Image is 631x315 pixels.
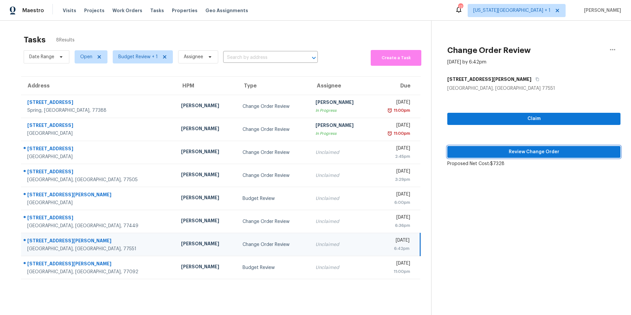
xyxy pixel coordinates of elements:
span: [US_STATE][GEOGRAPHIC_DATA] + 1 [473,7,550,14]
div: [PERSON_NAME] [181,263,232,272]
div: [STREET_ADDRESS][PERSON_NAME] [27,237,171,246]
div: Budget Review [243,195,305,202]
div: [DATE] [377,168,410,176]
div: [PERSON_NAME] [181,171,232,180]
div: Unclaimed [315,264,366,271]
div: [PERSON_NAME] [181,148,232,157]
div: Proposed Net Cost: $7328 [447,160,620,167]
div: [GEOGRAPHIC_DATA], [GEOGRAPHIC_DATA], 77551 [27,246,171,252]
span: Maestro [22,7,44,14]
div: Budget Review [243,264,305,271]
div: Change Order Review [243,103,305,110]
div: [STREET_ADDRESS] [27,214,171,223]
div: 6:00pm [377,199,410,206]
div: [GEOGRAPHIC_DATA], [GEOGRAPHIC_DATA], 77092 [27,269,171,275]
img: Overdue Alarm Icon [387,130,392,137]
h2: Tasks [24,36,46,43]
div: [GEOGRAPHIC_DATA] [27,130,171,137]
span: Visits [63,7,76,14]
th: Type [237,77,310,95]
div: 11:00pm [377,268,410,275]
span: Claim [453,115,615,123]
div: [STREET_ADDRESS] [27,99,171,107]
div: [GEOGRAPHIC_DATA] [27,154,171,160]
span: Geo Assignments [205,7,248,14]
div: [PERSON_NAME] [315,99,366,107]
div: [DATE] [377,214,410,222]
span: Budget Review + 1 [118,54,158,60]
div: Unclaimed [315,241,366,248]
div: [PERSON_NAME] [315,122,366,130]
th: HPM [176,77,237,95]
div: [GEOGRAPHIC_DATA], [GEOGRAPHIC_DATA], 77505 [27,177,171,183]
div: 3:29pm [377,176,410,183]
div: Unclaimed [315,218,366,225]
div: 11:00pm [392,107,410,114]
span: 8 Results [56,37,75,43]
button: Copy Address [531,73,540,85]
div: 17 [458,4,463,11]
div: Change Order Review [243,126,305,133]
h5: [STREET_ADDRESS][PERSON_NAME] [447,76,531,83]
div: [PERSON_NAME] [181,217,232,226]
span: [PERSON_NAME] [581,7,621,14]
span: Open [80,54,92,60]
div: In Progress [315,107,366,114]
div: [GEOGRAPHIC_DATA] [27,200,171,206]
span: Projects [84,7,105,14]
div: [PERSON_NAME] [181,102,232,110]
div: Spring, [GEOGRAPHIC_DATA], 77388 [27,107,171,114]
input: Search by address [223,53,299,63]
div: Change Order Review [243,172,305,179]
div: [DATE] [377,260,410,268]
button: Open [309,53,318,62]
div: [GEOGRAPHIC_DATA], [GEOGRAPHIC_DATA], 77449 [27,223,171,229]
h2: Change Order Review [447,47,531,54]
span: Work Orders [112,7,142,14]
div: Change Order Review [243,241,305,248]
div: [PERSON_NAME] [181,240,232,249]
div: [DATE] [377,99,410,107]
div: [DATE] by 6:42pm [447,59,486,65]
div: Unclaimed [315,149,366,156]
div: 11:00pm [392,130,410,137]
div: [PERSON_NAME] [181,125,232,133]
span: Tasks [150,8,164,13]
div: [STREET_ADDRESS] [27,122,171,130]
span: Create a Task [374,54,418,62]
div: [STREET_ADDRESS] [27,168,171,177]
span: Date Range [29,54,54,60]
div: [STREET_ADDRESS] [27,145,171,154]
div: 6:42pm [377,245,409,252]
div: Unclaimed [315,195,366,202]
div: [STREET_ADDRESS][PERSON_NAME] [27,260,171,269]
div: 6:36pm [377,222,410,229]
div: [DATE] [377,122,410,130]
th: Address [21,77,176,95]
span: Assignee [184,54,203,60]
div: [GEOGRAPHIC_DATA], [GEOGRAPHIC_DATA] 77551 [447,85,620,92]
button: Create a Task [371,50,421,66]
div: 2:45pm [377,153,410,160]
span: Properties [172,7,198,14]
div: [DATE] [377,191,410,199]
div: Change Order Review [243,149,305,156]
div: [PERSON_NAME] [181,194,232,203]
div: Unclaimed [315,172,366,179]
div: Change Order Review [243,218,305,225]
button: Review Change Order [447,146,620,158]
th: Due [372,77,420,95]
th: Assignee [310,77,372,95]
button: Claim [447,113,620,125]
div: In Progress [315,130,366,137]
span: Review Change Order [453,148,615,156]
img: Overdue Alarm Icon [387,107,392,114]
div: [DATE] [377,145,410,153]
div: [DATE] [377,237,409,245]
div: [STREET_ADDRESS][PERSON_NAME] [27,191,171,200]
